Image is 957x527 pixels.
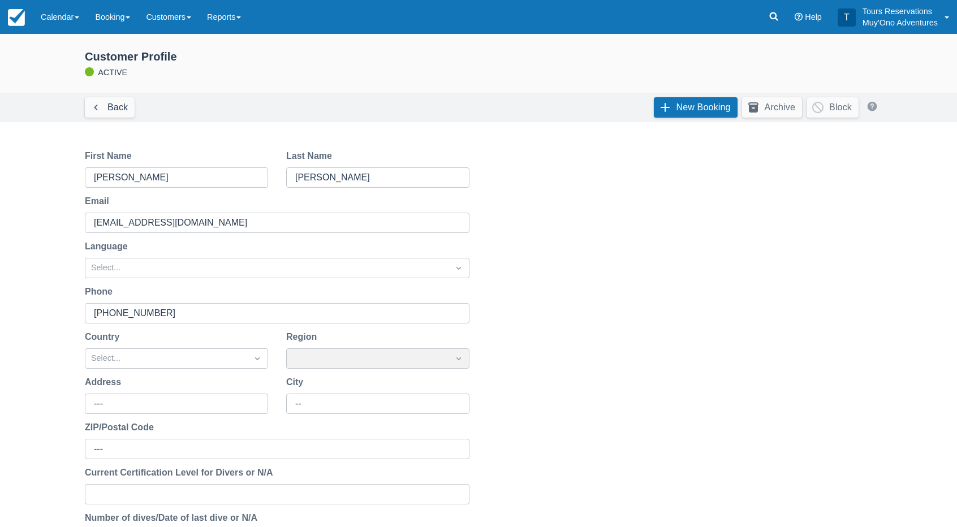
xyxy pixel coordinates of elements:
[85,50,886,64] div: Customer Profile
[85,240,132,253] label: Language
[805,12,822,21] span: Help
[85,421,158,434] label: ZIP/Postal Code
[795,13,803,21] i: Help
[286,375,308,389] label: City
[252,353,263,364] span: Dropdown icon
[71,50,886,79] div: ACTIVE
[807,97,859,118] button: Block
[8,9,25,26] img: checkfront-main-nav-mini-logo.png
[85,330,124,344] label: Country
[453,262,464,274] span: Dropdown icon
[85,149,136,163] label: First Name
[286,330,321,344] label: Region
[85,466,278,480] label: Current Certification Level for Divers or N/A
[91,262,443,274] div: Select...
[742,97,802,118] button: Archive
[286,149,337,163] label: Last Name
[838,8,856,27] div: T
[85,285,117,299] label: Phone
[85,195,114,208] label: Email
[85,511,262,525] label: Number of dives/Date of last dive or N/A
[863,17,938,28] p: Muy'Ono Adventures
[654,97,738,118] a: New Booking
[85,97,135,118] a: Back
[863,6,938,17] p: Tours Reservations
[85,375,126,389] label: Address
